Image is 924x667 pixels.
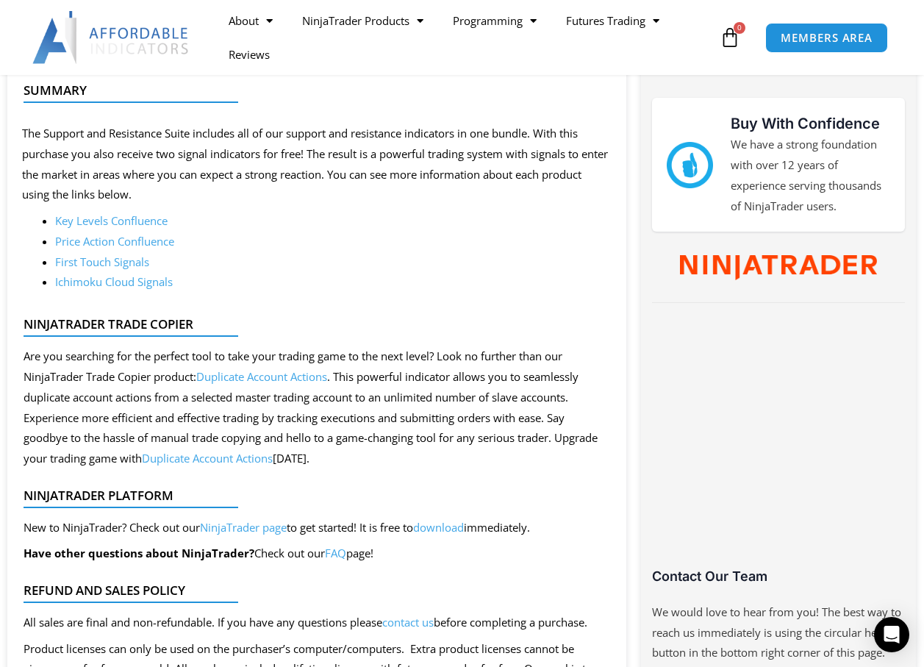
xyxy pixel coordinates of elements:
a: NinjaTrader page [200,520,287,535]
a: FAQ [325,546,346,560]
span: All sales are final and non-refundable. If you have any questions please [24,615,382,629]
span: MEMBERS AREA [781,32,873,43]
a: Price Action Confluence [55,234,174,249]
a: Duplicate Account Actions [196,369,327,384]
a: Key Levels Confluence [55,213,168,228]
img: NinjaTrader Wordmark color RGB | Affordable Indicators – NinjaTrader [680,255,878,280]
h3: Contact Our Team [652,568,905,585]
a: Ichimoku Cloud Signals [55,274,173,289]
a: Duplicate Account Actions [142,451,273,466]
a: Programming [438,4,551,38]
img: mark thumbs good 43913 | Affordable Indicators – NinjaTrader [667,142,713,188]
h4: Refund and Sales Policy [24,583,598,598]
a: download [413,520,464,535]
a: NinjaTrader Products [287,4,438,38]
img: LogoAI | Affordable Indicators – NinjaTrader [32,11,190,64]
p: We have a strong foundation with over 12 years of experience serving thousands of NinjaTrader users. [731,135,890,216]
h3: Buy With Confidence [731,113,890,135]
a: MEMBERS AREA [765,23,888,53]
p: The Support and Resistance Suite includes all of our support and resistance indicators in one bun... [22,124,612,205]
b: Have other questions about NinjaTrader? [24,546,254,560]
p: Check out our page! [24,543,530,564]
a: First Touch Signals [55,254,149,269]
p: We would love to hear from you! The best way to reach us immediately is using the circular help b... [652,602,905,664]
p: New to NinjaTrader? Check out our to get started! It is free to immediately. [24,518,530,538]
h4: NinjaTrader Trade Copier [24,317,598,332]
div: Open Intercom Messenger [874,617,909,652]
h4: NinjaTrader Platform [24,488,598,503]
a: Futures Trading [551,4,674,38]
h4: Summary [24,83,598,98]
span: 0 [734,22,745,34]
a: contact us [382,615,434,629]
iframe: Customer reviews powered by Trustpilot [652,321,905,579]
a: 0 [698,16,762,59]
div: Are you searching for the perfect tool to take your trading game to the next level? Look no furth... [24,346,598,469]
a: Reviews [214,38,284,71]
a: About [214,4,287,38]
nav: Menu [214,4,717,71]
span: before completing a purchase. [434,615,587,629]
